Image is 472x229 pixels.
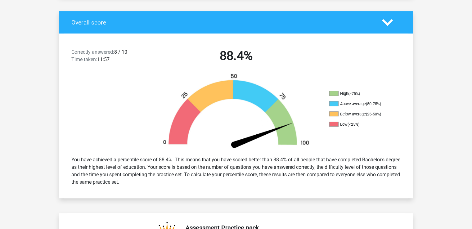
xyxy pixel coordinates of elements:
[67,48,151,66] div: 8 / 10 11:57
[67,154,406,188] div: You have achieved a percentile score of 88.4%. This means that you have scored better than 88.4% ...
[329,91,391,97] li: High
[366,112,381,116] div: (25-50%)
[329,111,391,117] li: Below average
[71,19,373,26] h4: Overall score
[156,48,316,63] h2: 88.4%
[329,101,391,107] li: Above average
[348,91,360,96] div: (>75%)
[366,101,381,106] div: (50-75%)
[71,56,97,62] span: Time taken:
[348,122,359,127] div: (<25%)
[329,122,391,127] li: Low
[71,49,114,55] span: Correctly answered:
[152,73,320,151] img: 88.3ef8f83e0fc4.png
